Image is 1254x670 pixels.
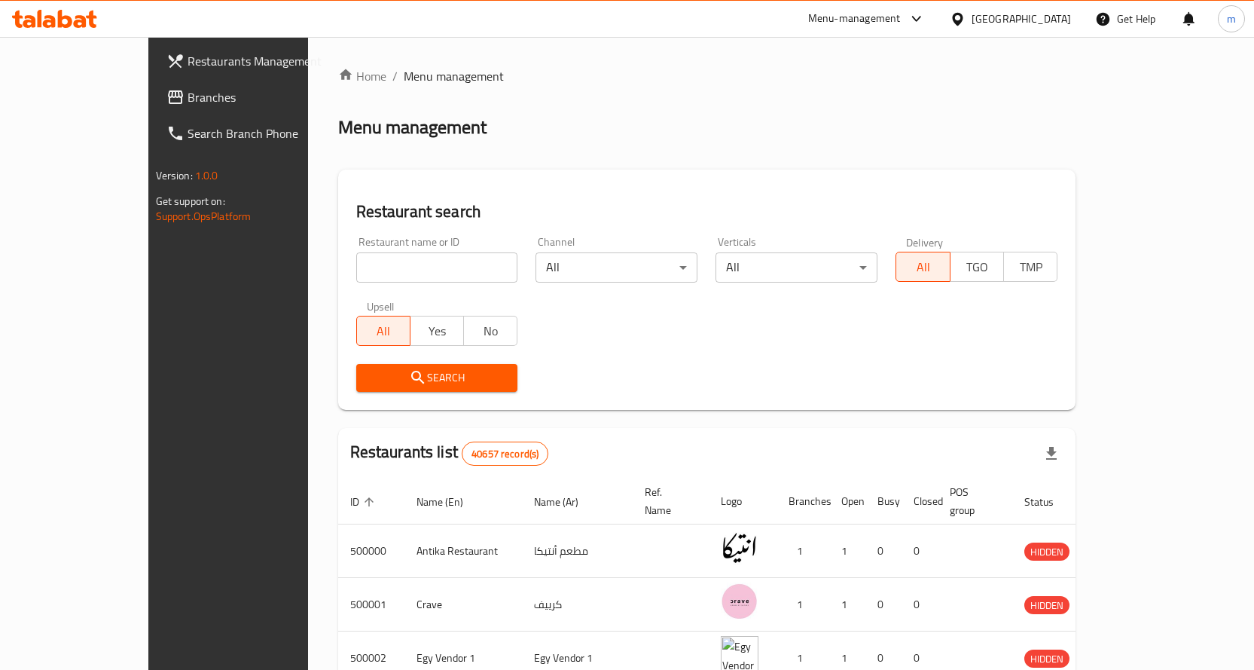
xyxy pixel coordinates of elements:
[416,320,458,342] span: Yes
[902,256,944,278] span: All
[950,252,1004,282] button: TGO
[1033,436,1069,472] div: Export file
[368,369,506,387] span: Search
[1024,597,1069,614] span: HIDDEN
[902,578,938,632] td: 0
[715,252,877,283] div: All
[957,256,998,278] span: TGO
[1003,252,1057,282] button: TMP
[645,483,691,519] span: Ref. Name
[865,525,902,578] td: 0
[156,191,225,211] span: Get support on:
[1227,11,1236,27] span: m
[156,207,252,226] a: Support.OpsPlatform
[154,79,358,115] a: Branches
[777,578,829,632] td: 1
[1024,596,1069,614] div: HIDDEN
[808,10,901,28] div: Menu-management
[1024,543,1069,561] span: HIDDEN
[462,447,548,461] span: 40657 record(s)
[721,583,758,620] img: Crave
[338,578,404,632] td: 500001
[950,483,994,519] span: POS group
[829,525,865,578] td: 1
[350,441,549,466] h2: Restaurants list
[1024,543,1069,561] div: HIDDEN
[972,11,1071,27] div: [GEOGRAPHIC_DATA]
[195,166,218,185] span: 1.0.0
[338,67,1076,85] nav: breadcrumb
[188,52,346,70] span: Restaurants Management
[338,67,386,85] a: Home
[392,67,398,85] li: /
[865,578,902,632] td: 0
[1024,650,1069,668] div: HIDDEN
[154,43,358,79] a: Restaurants Management
[535,252,697,283] div: All
[1024,650,1069,668] span: HIDDEN
[350,493,379,511] span: ID
[777,525,829,578] td: 1
[463,316,517,346] button: No
[1010,256,1051,278] span: TMP
[709,479,777,525] th: Logo
[777,479,829,525] th: Branches
[154,115,358,151] a: Search Branch Phone
[410,316,464,346] button: Yes
[829,578,865,632] td: 1
[522,578,633,632] td: كرييف
[356,316,410,346] button: All
[534,493,598,511] span: Name (Ar)
[895,252,950,282] button: All
[404,578,522,632] td: Crave
[356,364,518,392] button: Search
[865,479,902,525] th: Busy
[188,88,346,106] span: Branches
[902,525,938,578] td: 0
[470,320,511,342] span: No
[902,479,938,525] th: Closed
[721,529,758,567] img: Antika Restaurant
[188,124,346,142] span: Search Branch Phone
[363,320,404,342] span: All
[356,252,518,283] input: Search for restaurant name or ID..
[367,301,395,311] label: Upsell
[906,237,944,247] label: Delivery
[356,200,1058,223] h2: Restaurant search
[404,525,522,578] td: Antika Restaurant
[338,115,487,139] h2: Menu management
[156,166,193,185] span: Version:
[404,67,504,85] span: Menu management
[829,479,865,525] th: Open
[1024,493,1073,511] span: Status
[338,525,404,578] td: 500000
[416,493,483,511] span: Name (En)
[522,525,633,578] td: مطعم أنتيكا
